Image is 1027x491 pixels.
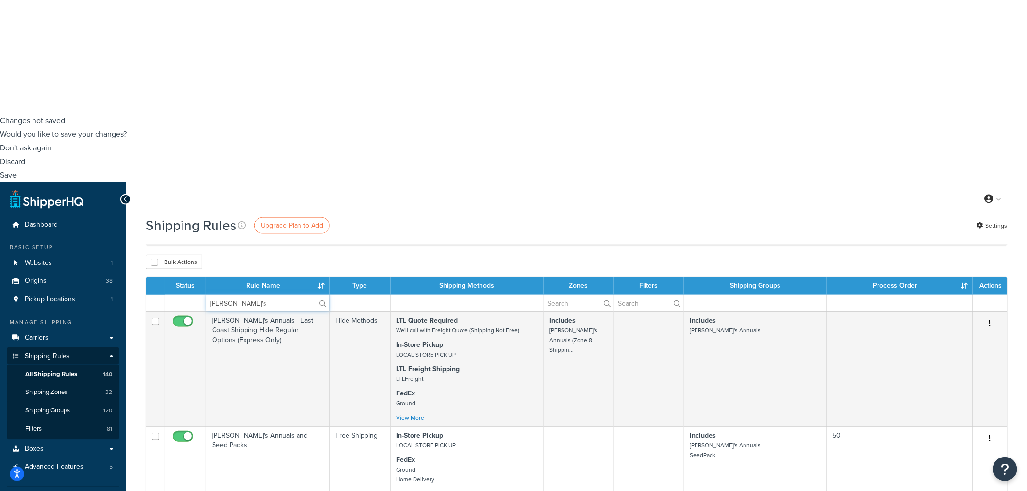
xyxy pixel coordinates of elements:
span: Upgrade Plan to Add [261,220,323,230]
th: Type [330,277,391,295]
li: Advanced Features [7,458,119,476]
th: Actions [973,277,1007,295]
td: Hide Methods [330,311,391,426]
li: Filters [7,421,119,439]
small: LOCAL STORE PICK UP [397,441,456,450]
th: Process Order : activate to sort column ascending [827,277,973,295]
small: Ground [397,399,416,408]
input: Search [544,295,613,311]
span: Dashboard [25,221,58,229]
span: Carriers [25,334,49,342]
th: Shipping Groups [684,277,827,295]
span: 38 [106,277,113,285]
small: [PERSON_NAME]'s Annuals [690,326,761,335]
a: ShipperHQ Home [10,189,83,209]
small: We'll call with Freight Quote (Shipping Not Free) [397,326,520,335]
button: Bulk Actions [146,255,202,269]
a: Settings [977,219,1008,232]
li: Shipping Groups [7,402,119,420]
a: Shipping Groups 120 [7,402,119,420]
div: Manage Shipping [7,318,119,327]
li: Pickup Locations [7,291,119,309]
span: 5 [109,463,113,472]
span: Shipping Rules [25,352,70,360]
small: Ground Home Delivery [397,465,435,484]
strong: In-Store Pickup [397,340,444,350]
a: Boxes [7,441,119,458]
small: [PERSON_NAME]'s Annuals SeedPack [690,441,761,459]
th: Shipping Methods [391,277,544,295]
strong: FedEx [397,388,415,398]
a: View More [397,413,425,422]
small: LTLFreight [397,375,424,383]
strong: Includes [690,315,716,326]
span: Pickup Locations [25,295,75,304]
strong: FedEx [397,455,415,465]
span: 1 [111,259,113,267]
a: Filters 81 [7,421,119,439]
span: All Shipping Rules [25,370,77,378]
span: 1 [111,295,113,304]
th: Zones [544,277,614,295]
span: 120 [103,407,112,415]
span: 140 [103,370,112,378]
div: Basic Setup [7,244,119,252]
a: Shipping Rules [7,347,119,365]
a: Pickup Locations 1 [7,291,119,309]
span: Shipping Zones [25,389,67,397]
a: Upgrade Plan to Add [254,217,330,234]
span: Advanced Features [25,463,83,472]
th: Filters [614,277,684,295]
li: Shipping Zones [7,384,119,402]
li: All Shipping Rules [7,365,119,383]
strong: LTL Quote Required [397,315,458,326]
span: Boxes [25,445,44,454]
th: Status [165,277,206,295]
a: Origins 38 [7,272,119,290]
strong: Includes [690,430,716,441]
span: 81 [107,426,112,434]
button: Open Resource Center [993,457,1017,481]
span: Shipping Groups [25,407,70,415]
strong: LTL Freight Shipping [397,364,460,374]
strong: In-Store Pickup [397,430,444,441]
small: [PERSON_NAME]'s Annuals (Zone 8 Shippin... [549,326,597,354]
input: Search [614,295,683,311]
h1: Shipping Rules [146,216,236,235]
th: Rule Name : activate to sort column ascending [206,277,330,295]
a: Dashboard [7,216,119,234]
li: Origins [7,272,119,290]
a: Advanced Features 5 [7,458,119,476]
span: 32 [105,389,112,397]
span: Origins [25,277,47,285]
span: Websites [25,259,52,267]
a: Carriers [7,329,119,347]
a: All Shipping Rules 140 [7,365,119,383]
td: [PERSON_NAME]'s Annuals - East Coast Shipping Hide Regular Options (Express Only) [206,311,330,426]
span: Filters [25,426,42,434]
li: Websites [7,254,119,272]
input: Search [206,295,329,311]
small: LOCAL STORE PICK UP [397,350,456,359]
li: Shipping Rules [7,347,119,440]
a: Shipping Zones 32 [7,384,119,402]
strong: Includes [549,315,576,326]
a: Websites 1 [7,254,119,272]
